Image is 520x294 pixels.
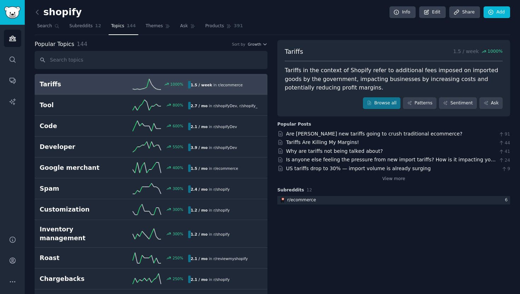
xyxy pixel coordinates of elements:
[285,66,503,92] div: Tariffs in the context of Shopify refer to additional fees imposed on imported goods by the gover...
[35,248,267,269] a: Roast250%2.1 / moin r/reviewmyshopify
[191,145,208,150] b: 3.9 / mo
[188,185,232,193] div: in
[77,41,87,47] span: 144
[218,83,243,87] span: r/ ecommerce
[498,131,510,138] span: 91
[40,143,114,151] h2: Developer
[191,277,208,282] b: 2.1 / mo
[498,157,510,164] span: 24
[67,21,104,35] a: Subreddits12
[173,255,183,260] div: 250 %
[180,23,188,29] span: Ask
[213,166,238,171] span: r/ ecommerce
[307,188,312,192] span: 12
[449,6,480,18] a: Share
[173,186,183,191] div: 300 %
[191,187,208,191] b: 2.4 / mo
[213,208,230,212] span: r/ shopify
[453,47,503,56] p: 1.5 / week
[286,166,431,171] a: US tariffs drop to 30% — import volume is already surging
[191,208,208,212] b: 1.2 / mo
[403,97,436,109] a: Patterns
[191,232,208,236] b: 1.2 / mo
[188,144,239,151] div: in
[4,6,21,19] img: GummySearch logo
[213,104,237,108] span: r/ shopifyDev
[286,139,359,145] a: Tariffs Are Killing My Margins!
[35,116,267,137] a: Code600%2.1 / moin r/shopifyDev
[213,125,237,129] span: r/ shopifyDev
[35,220,267,248] a: Inventory management300%1.2 / moin r/shopify
[173,231,183,236] div: 300 %
[127,23,136,29] span: 144
[188,165,241,172] div: in
[40,80,114,89] h2: Tariffs
[280,198,285,203] img: ecommerce
[35,74,267,95] a: Tariffs1000%1.5 / weekin r/ecommerce
[40,275,114,283] h2: Chargebacks
[287,197,316,203] div: r/ ecommerce
[146,23,163,29] span: Themes
[188,231,232,238] div: in
[248,42,261,47] span: Growth
[35,7,82,18] h2: shopify
[205,23,224,29] span: Products
[505,197,510,203] div: 6
[188,206,232,214] div: in
[213,256,248,261] span: r/ reviewmyshopify
[40,254,114,263] h2: Roast
[191,256,208,261] b: 2.1 / mo
[173,144,183,149] div: 550 %
[213,145,237,150] span: r/ shopifyDev
[35,157,267,178] a: Google merchant400%1.5 / moin r/ecommerce
[479,97,503,109] a: Ask
[111,23,124,29] span: Topics
[109,21,138,35] a: Topics144
[285,47,303,56] span: Tariffs
[170,82,183,87] div: 1000 %
[487,48,503,55] span: 1000 %
[40,184,114,193] h2: Spam
[188,255,250,262] div: in
[173,165,183,170] div: 400 %
[277,121,311,128] div: Popular Posts
[382,176,405,182] a: View more
[286,157,496,170] a: Is anyone else feeling the pressure from new import tariffs? How is it impacting your business or...
[35,40,74,49] span: Popular Topics
[191,83,212,87] b: 1.5 / week
[389,6,416,18] a: Info
[188,276,232,283] div: in
[203,21,245,35] a: Products391
[173,103,183,108] div: 800 %
[237,104,238,108] span: ,
[173,207,183,212] div: 300 %
[419,6,446,18] a: Edit
[40,101,114,110] h2: Tool
[40,205,114,214] h2: Customization
[188,81,245,88] div: in
[277,196,510,205] a: ecommercer/ecommerce6
[439,97,477,109] a: Sentiment
[363,97,401,109] a: Browse all
[188,123,239,130] div: in
[178,21,198,35] a: Ask
[286,148,383,154] a: Why are tariffs not being talked about?
[173,123,183,128] div: 600 %
[191,125,208,129] b: 2.1 / mo
[501,166,510,172] span: 9
[35,51,267,69] input: Search topics
[232,42,245,47] div: Sort by
[213,277,230,282] span: r/ shopify
[188,102,258,109] div: in
[498,140,510,146] span: 44
[173,276,183,281] div: 250 %
[484,6,510,18] a: Add
[286,131,463,137] a: Are [PERSON_NAME] new tariffs going to crush traditional ecommerce?
[37,23,52,29] span: Search
[143,21,173,35] a: Themes
[248,42,267,47] button: Growth
[40,225,114,242] h2: Inventory management
[213,232,230,236] span: r/ shopify
[277,187,304,194] span: Subreddits
[95,23,101,29] span: 12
